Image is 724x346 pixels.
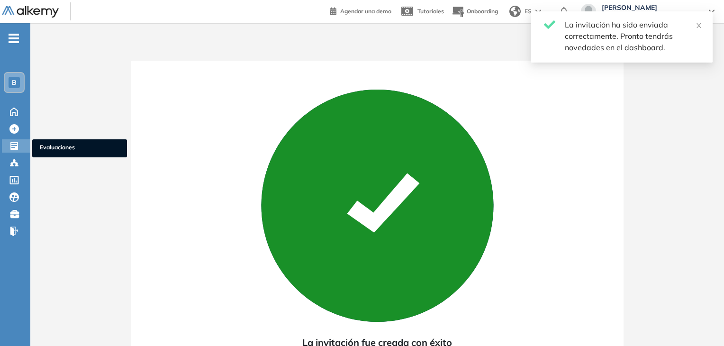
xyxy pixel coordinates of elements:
img: arrow [535,9,541,13]
span: close [696,22,702,29]
img: world [509,6,521,17]
span: [PERSON_NAME] [602,4,699,11]
div: La invitación ha sido enviada correctamente. Pronto tendrás novedades en el dashboard. [565,19,701,53]
span: Evaluaciones [40,143,119,154]
img: Logo [2,6,59,18]
button: Onboarding [452,1,498,22]
span: ES [525,7,532,16]
span: Agendar una demo [340,8,391,15]
div: Widget de chat [677,300,724,346]
iframe: Chat Widget [677,300,724,346]
a: Agendar una demo [330,5,391,16]
i: - [9,37,19,39]
span: B [12,79,17,86]
span: Tutoriales [417,8,444,15]
span: Onboarding [467,8,498,15]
